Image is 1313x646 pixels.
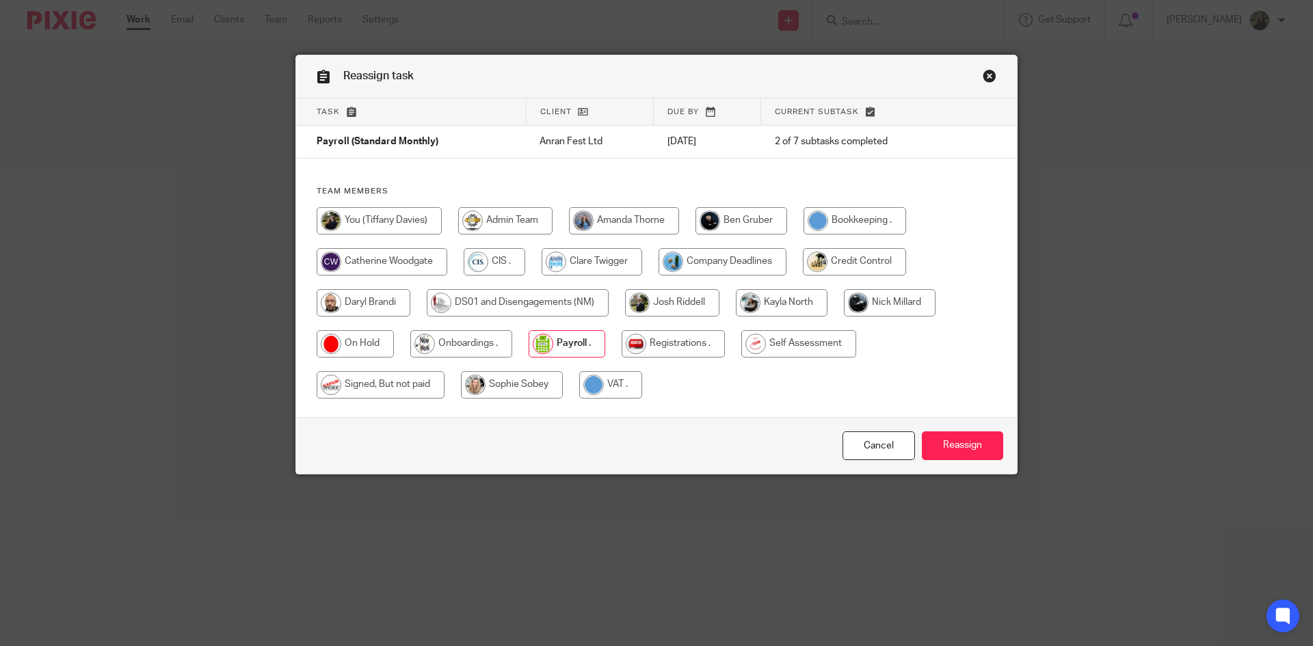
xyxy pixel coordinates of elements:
span: Current subtask [775,108,859,116]
p: Anran Fest Ltd [540,135,639,148]
h4: Team members [317,186,996,197]
a: Close this dialog window [843,431,915,461]
span: Due by [667,108,699,116]
a: Close this dialog window [983,69,996,88]
input: Reassign [922,431,1003,461]
p: [DATE] [667,135,747,148]
span: Reassign task [343,70,414,81]
span: Task [317,108,340,116]
td: 2 of 7 subtasks completed [761,126,959,159]
span: Client [540,108,572,116]
span: Payroll (Standard Monthly) [317,137,438,147]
